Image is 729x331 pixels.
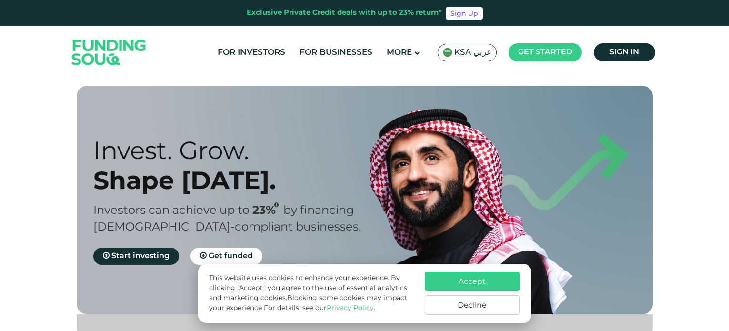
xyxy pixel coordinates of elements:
[190,248,262,265] a: Get funded
[594,43,655,61] a: Sign in
[247,8,442,19] div: Exclusive Private Credit deals with up to 23% return*
[93,165,381,195] div: Shape [DATE].
[93,135,381,165] div: Invest. Grow.
[264,305,375,311] span: For details, see our .
[297,45,375,60] a: For Businesses
[425,272,520,291] button: Accept
[209,295,407,311] span: Blocking some cookies may impact your experience
[209,252,253,260] span: Get funded
[446,7,483,20] a: Sign Up
[387,49,412,57] span: More
[62,29,156,77] img: Logo
[443,48,452,57] img: SA Flag
[209,273,415,313] p: This website uses cookies to enhance your experience. By clicking "Accept," you agree to the use ...
[327,305,374,311] a: Privacy Policy
[518,49,572,56] span: Get started
[252,205,283,216] span: 23%
[425,295,520,315] button: Decline
[93,248,179,265] a: Start investing
[93,205,250,216] span: Investors can achieve up to
[111,252,170,260] span: Start investing
[454,47,491,58] span: KSA عربي
[274,202,279,208] i: 23% IRR (expected) ~ 15% Net yield (expected)
[609,49,639,56] span: Sign in
[215,45,288,60] a: For Investors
